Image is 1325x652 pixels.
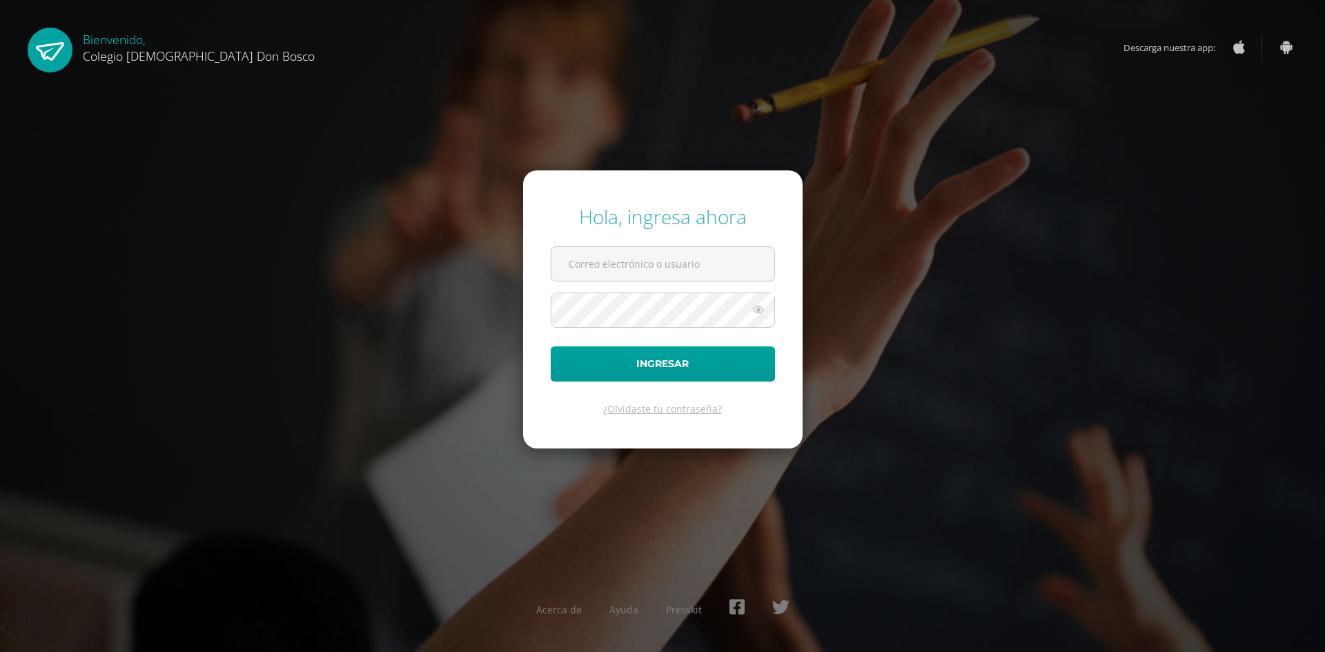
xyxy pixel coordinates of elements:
[551,204,775,230] div: Hola, ingresa ahora
[609,603,638,616] a: Ayuda
[83,48,315,64] span: Colegio [DEMOGRAPHIC_DATA] Don Bosco
[551,247,774,281] input: Correo electrónico o usuario
[536,603,582,616] a: Acerca de
[551,346,775,382] button: Ingresar
[666,603,702,616] a: Presskit
[83,28,315,64] div: Bienvenido,
[603,402,722,415] a: ¿Olvidaste tu contraseña?
[1123,34,1229,61] span: Descarga nuestra app:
